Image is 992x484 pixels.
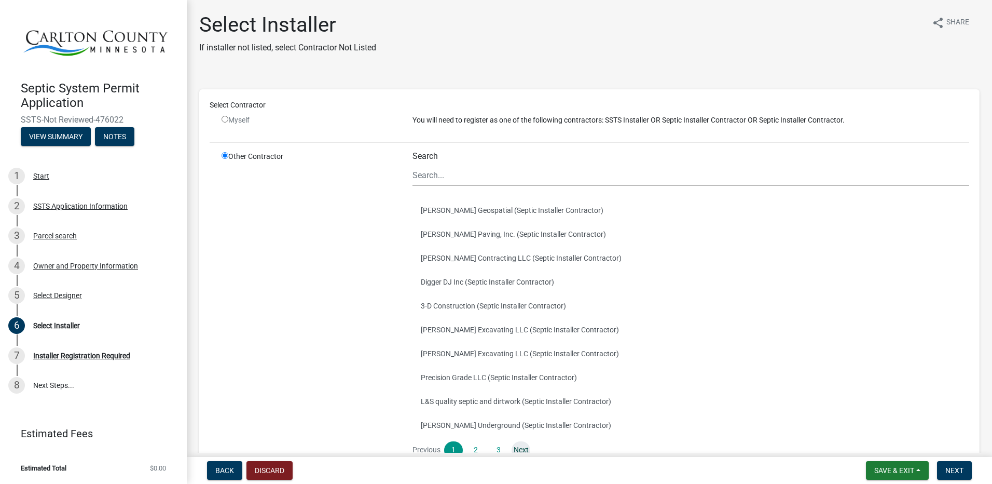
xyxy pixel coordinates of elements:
button: [PERSON_NAME] Paving, Inc. (Septic Installer Contractor) [412,222,969,246]
button: Save & Exit [866,461,929,480]
span: Share [946,17,969,29]
div: Start [33,172,49,180]
a: 3 [489,441,508,459]
wm-modal-confirm: Notes [95,133,134,141]
wm-modal-confirm: Summary [21,133,91,141]
h1: Select Installer [199,12,376,37]
button: [PERSON_NAME] Underground (Septic Installer Contractor) [412,413,969,437]
button: Next [937,461,972,480]
i: share [932,17,944,29]
div: 2 [8,198,25,214]
button: L&S quality septic and dirtwork (Septic Installer Contractor) [412,389,969,413]
h4: Septic System Permit Application [21,81,178,111]
button: View Summary [21,127,91,146]
span: Estimated Total [21,465,66,472]
p: If installer not listed, select Contractor Not Listed [199,42,376,54]
p: You will need to register as one of the following contractors: SSTS Installer OR Septic Installer... [412,115,969,126]
div: SSTS Application Information [33,203,128,210]
div: Owner and Property Information [33,262,138,270]
a: 2 [466,441,485,459]
div: 5 [8,287,25,304]
button: Digger DJ Inc (Septic Installer Contractor) [412,270,969,294]
button: Discard [246,461,293,480]
span: SSTS-Not Reviewed-476022 [21,115,166,125]
button: [PERSON_NAME] Geospatial (Septic Installer Contractor) [412,198,969,222]
label: Search [412,152,438,160]
input: Search... [412,165,969,186]
div: 7 [8,347,25,364]
a: Next [512,441,530,459]
button: [PERSON_NAME] Excavating LLC (Septic Installer Contractor) [412,342,969,366]
a: 1 [444,441,463,459]
button: [PERSON_NAME] Contracting LLC (Septic Installer Contractor) [412,246,969,270]
span: $0.00 [150,465,166,472]
div: 6 [8,317,25,334]
button: Back [207,461,242,480]
div: Select Contractor [202,100,977,111]
a: Estimated Fees [8,423,170,444]
button: shareShare [924,12,977,33]
img: Carlton County, Minnesota [21,11,170,70]
button: Notes [95,127,134,146]
div: Myself [222,115,397,126]
div: 4 [8,258,25,274]
div: Other Contractor [214,151,405,484]
span: Save & Exit [874,466,914,475]
button: Precision Grade LLC (Septic Installer Contractor) [412,366,969,389]
div: 8 [8,377,25,394]
div: Select Installer [33,322,80,329]
div: Installer Registration Required [33,352,130,359]
button: [PERSON_NAME] Excavating LLC (Septic Installer Contractor) [412,318,969,342]
button: 3-D Construction (Septic Installer Contractor) [412,294,969,318]
nav: Page navigation [412,441,969,459]
div: Select Designer [33,292,82,299]
div: 1 [8,168,25,184]
span: Next [945,466,963,475]
div: Parcel search [33,232,77,239]
div: 3 [8,227,25,244]
span: Back [215,466,234,475]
